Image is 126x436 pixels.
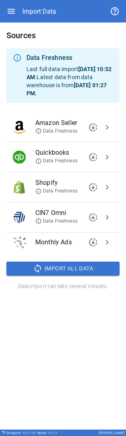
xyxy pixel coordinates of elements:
span: Shopify [35,178,100,188]
span: Data Freshness [35,158,77,164]
b: [DATE] 01:27 PM . [26,82,107,96]
img: Quickbooks [13,151,26,164]
span: Amazon Seller [35,118,100,128]
span: chevron_right [102,213,112,222]
span: downloading [88,182,98,192]
div: [PERSON_NAME] [99,431,124,435]
div: Drivepoint [6,431,36,435]
div: Data Freshness [26,53,113,63]
span: v 6.0.105 [22,431,36,435]
span: chevron_right [102,123,112,132]
img: CIN7 Omni [13,211,26,224]
span: downloading [88,123,98,132]
span: Data Freshness [35,188,77,194]
span: downloading [88,152,98,162]
span: Data Freshness [35,128,77,135]
span: chevron_right [102,152,112,162]
span: v 5.0.2 [48,431,57,435]
img: Shopify [13,181,26,194]
span: downloading [88,213,98,222]
h6: Data import can take several minutes. [6,282,120,291]
p: Last full data import . Latest data from data warehouse is from [26,65,113,97]
span: Import All Data [45,264,93,274]
span: CIN7 Omni [35,208,100,218]
div: Import Data [22,8,56,15]
h6: Sources [6,29,120,42]
span: downloading [88,237,98,247]
img: Drivepoint [2,431,5,434]
span: sync [33,264,43,273]
span: Quickbooks [35,148,100,158]
span: chevron_right [102,182,112,192]
button: Import All Data [6,262,120,276]
b: [DATE] 10:52 AM [26,66,112,80]
div: Model [37,431,57,435]
span: Data Freshness [35,218,77,225]
img: Amazon Seller [13,121,26,134]
img: Monthly Ads [13,236,27,249]
span: chevron_right [102,237,112,247]
span: Monthly Ads [35,237,100,247]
